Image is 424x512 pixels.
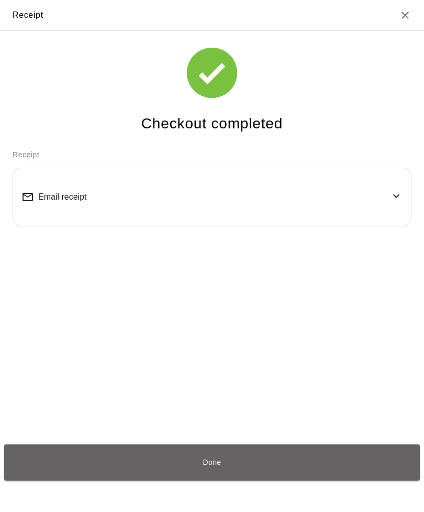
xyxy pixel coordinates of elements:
[399,9,411,21] button: Close
[4,444,420,480] button: Done
[13,8,43,22] div: Receipt
[13,149,411,160] p: Receipt
[38,192,86,202] span: Email receipt
[141,115,283,133] h4: Checkout completed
